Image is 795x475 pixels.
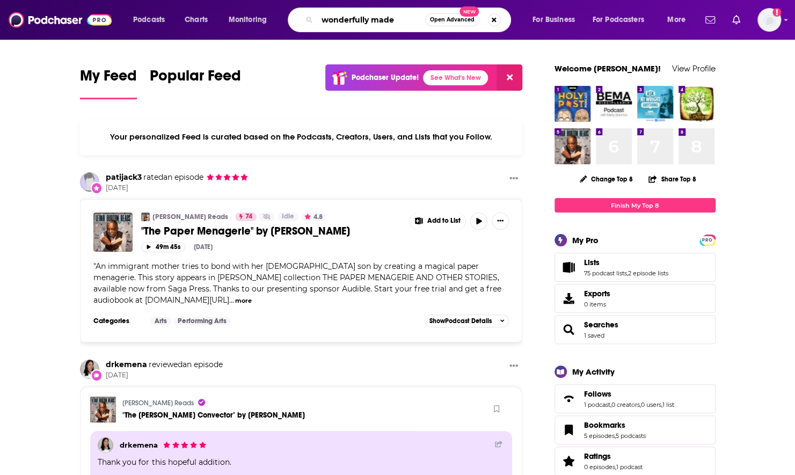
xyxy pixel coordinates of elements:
button: open menu [586,11,660,28]
img: The BEMA Podcast [596,86,632,122]
span: [DATE] [106,184,249,193]
a: Welcome [PERSON_NAME]! [555,63,661,74]
a: Share Button [495,440,502,448]
img: Podchaser - Follow, Share and Rate Podcasts [9,10,112,30]
a: 0 creators [611,401,640,408]
span: " [93,261,501,305]
span: More [667,12,685,27]
a: Bookmarks [558,422,580,437]
a: 74 [235,213,257,221]
button: Show More Button [410,213,466,230]
span: Exports [584,289,610,298]
a: "The Paper Menagerie" by [PERSON_NAME] [141,224,402,238]
a: "The Toynbee Convector" by Ray Bradbury [122,411,305,420]
button: Show profile menu [757,8,781,32]
a: Exports [555,284,716,313]
span: Searches [555,315,716,344]
img: drkemena [98,437,113,453]
span: Bookmarks [584,420,625,430]
button: open menu [525,11,588,28]
img: LeVar Burton Reads [141,213,150,221]
img: Ask NT Wright Anything [637,86,673,122]
span: reviewed [149,360,183,369]
a: Lists [584,258,668,267]
span: New [460,6,479,17]
div: New Rating [91,182,103,194]
a: 2 episode lists [628,269,668,277]
a: drkemena [120,441,158,449]
a: PRO [701,236,714,244]
button: Show More Button [492,213,509,230]
a: Bookmarks [584,420,646,430]
button: ShowPodcast Details [425,315,509,327]
a: Show notifications dropdown [701,11,719,29]
a: 1 podcast [616,463,643,471]
img: The Holy Post [555,86,590,122]
img: Write from the Deep [679,86,714,122]
img: "The Toynbee Convector" by Ray Bradbury [90,397,116,422]
button: 49m 45s [141,242,185,252]
button: open menu [221,11,281,28]
button: Open AdvancedNew [425,13,479,26]
img: LeVar Burton Reads [555,128,590,164]
a: Idle [278,213,298,221]
a: Searches [584,320,618,330]
a: Popular Feed [150,67,241,99]
span: , [615,432,616,440]
span: Add to List [427,217,461,225]
span: , [661,401,662,408]
span: Lists [555,253,716,282]
div: New Review [91,369,103,381]
input: Search podcasts, credits, & more... [317,11,425,28]
div: an episode [106,360,223,370]
span: Logged in as nwierenga [757,8,781,32]
a: View Profile [672,63,716,74]
a: Lists [558,260,580,275]
img: drkemena [80,360,99,379]
a: 1 list [662,401,674,408]
div: [DATE] [194,243,213,251]
div: Your personalized Feed is curated based on the Podcasts, Creators, Users, and Lists that you Follow. [80,119,523,155]
span: My Feed [80,67,137,91]
div: drkemena's Rating: 5 out of 5 [162,439,207,451]
span: , [610,401,611,408]
span: Open Advanced [430,17,475,23]
a: patijack3 [80,172,99,192]
a: Follows [584,389,674,399]
a: Ratings [558,454,580,469]
a: 0 users [641,401,661,408]
div: My Activity [572,367,615,377]
button: 4.8 [301,213,326,221]
div: Search podcasts, credits, & more... [298,8,521,32]
a: drkemena [106,360,147,369]
a: Follows [558,391,580,406]
span: 0 items [584,301,610,308]
a: [PERSON_NAME] Reads [152,213,228,221]
button: Share Top 8 [648,169,696,189]
a: Ratings [584,451,643,461]
span: Lists [584,258,600,267]
a: 1 saved [584,332,604,339]
span: Follows [555,384,716,413]
button: open menu [126,11,179,28]
span: Monitoring [229,12,267,27]
span: Bookmarks [555,415,716,444]
span: rated [143,172,163,182]
a: 5 episodes [584,432,615,440]
button: more [235,296,252,305]
h3: Categories [93,317,142,325]
img: "The Paper Menagerie" by Ken Liu [93,213,133,252]
span: An immigrant mother tries to bond with her [DEMOGRAPHIC_DATA] son by creating a magical paper men... [93,261,501,305]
